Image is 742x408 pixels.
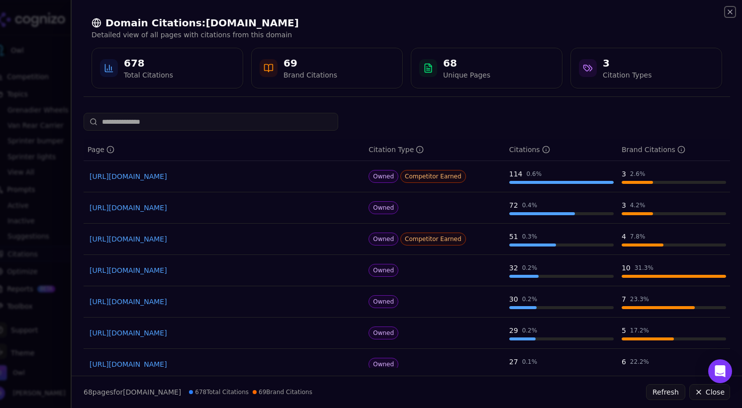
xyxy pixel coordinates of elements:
[509,200,518,210] div: 72
[369,233,398,245] span: Owned
[630,326,649,334] div: 17.2 %
[400,233,466,245] span: Competitor Earned
[92,16,722,30] h2: Domain Citations: [DOMAIN_NAME]
[509,232,518,242] div: 51
[622,294,626,304] div: 7
[90,171,359,181] a: [URL][DOMAIN_NAME]
[90,328,359,338] a: [URL][DOMAIN_NAME]
[92,30,722,40] p: Detailed view of all pages with citations from this domain
[630,201,646,209] div: 4.2 %
[509,263,518,273] div: 32
[253,388,312,396] span: 69 Brand Citations
[123,388,181,396] span: [DOMAIN_NAME]
[84,388,93,396] span: 68
[90,359,359,369] a: [URL][DOMAIN_NAME]
[283,70,337,80] div: Brand Citations
[689,384,730,400] button: Close
[509,294,518,304] div: 30
[522,358,538,366] div: 0.1 %
[522,264,538,272] div: 0.2 %
[369,170,398,183] span: Owned
[283,56,337,70] div: 69
[400,170,466,183] span: Competitor Earned
[505,139,618,161] th: totalCitationCount
[509,145,550,155] div: Citations
[618,139,730,161] th: brandCitationCount
[603,70,651,80] div: Citation Types
[522,233,538,241] div: 0.3 %
[509,357,518,367] div: 27
[522,295,538,303] div: 0.2 %
[88,145,114,155] div: Page
[189,388,249,396] span: 678 Total Citations
[369,295,398,308] span: Owned
[630,295,649,303] div: 23.3 %
[369,358,398,371] span: Owned
[443,56,490,70] div: 68
[90,203,359,213] a: [URL][DOMAIN_NAME]
[90,234,359,244] a: [URL][DOMAIN_NAME]
[646,384,685,400] button: Refresh
[630,358,649,366] div: 22.2 %
[369,264,398,277] span: Owned
[90,265,359,275] a: [URL][DOMAIN_NAME]
[369,326,398,339] span: Owned
[84,387,181,397] p: page s for
[90,297,359,307] a: [URL][DOMAIN_NAME]
[635,264,653,272] div: 31.3 %
[603,56,651,70] div: 3
[527,170,542,178] div: 0.6 %
[622,145,685,155] div: Brand Citations
[369,145,424,155] div: Citation Type
[509,169,523,179] div: 114
[365,139,505,161] th: citationTypes
[630,233,646,241] div: 7.8 %
[630,170,646,178] div: 2.6 %
[622,263,631,273] div: 10
[522,326,538,334] div: 0.2 %
[369,201,398,214] span: Owned
[622,200,626,210] div: 3
[622,232,626,242] div: 4
[522,201,538,209] div: 0.4 %
[622,357,626,367] div: 6
[124,70,173,80] div: Total Citations
[124,56,173,70] div: 678
[509,326,518,335] div: 29
[622,326,626,335] div: 5
[84,139,365,161] th: page
[622,169,626,179] div: 3
[443,70,490,80] div: Unique Pages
